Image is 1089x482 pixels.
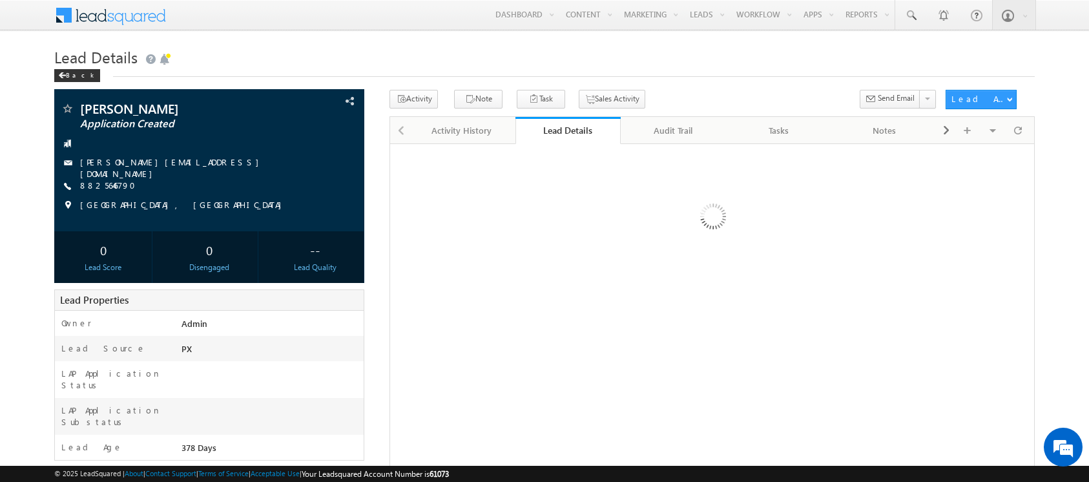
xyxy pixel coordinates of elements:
[454,90,503,109] button: Note
[430,469,449,479] span: 61073
[832,117,938,144] a: Notes
[61,368,167,391] label: LAP Application Status
[842,123,926,138] div: Notes
[163,238,254,262] div: 0
[878,92,915,104] span: Send Email
[410,117,515,144] a: Activity History
[181,318,207,329] span: Admin
[727,117,833,144] a: Tasks
[80,180,143,193] span: 8825646790
[951,93,1006,105] div: Lead Actions
[525,124,612,136] div: Lead Details
[946,90,1017,109] button: Lead Actions
[269,262,360,273] div: Lead Quality
[517,90,565,109] button: Task
[178,441,364,459] div: 378 Days
[621,117,727,144] a: Audit Trail
[163,262,254,273] div: Disengaged
[54,68,107,79] a: Back
[145,469,196,477] a: Contact Support
[80,102,273,115] span: [PERSON_NAME]
[645,152,779,286] img: Loading...
[61,342,146,354] label: Lead Source
[57,262,149,273] div: Lead Score
[737,123,821,138] div: Tasks
[579,90,645,109] button: Sales Activity
[80,199,288,212] span: [GEOGRAPHIC_DATA], [GEOGRAPHIC_DATA]
[178,342,364,361] div: PX
[269,238,360,262] div: --
[54,47,138,67] span: Lead Details
[198,469,249,477] a: Terms of Service
[61,441,123,453] label: Lead Age
[420,123,504,138] div: Activity History
[302,469,449,479] span: Your Leadsquared Account Number is
[80,156,265,179] a: [PERSON_NAME][EMAIL_ADDRESS][DOMAIN_NAME]
[251,469,300,477] a: Acceptable Use
[57,238,149,262] div: 0
[860,90,920,109] button: Send Email
[60,293,129,306] span: Lead Properties
[631,123,715,138] div: Audit Trail
[61,404,167,428] label: LAP Application Substatus
[61,317,92,329] label: Owner
[54,468,449,480] span: © 2025 LeadSquared | | | | |
[54,69,100,82] div: Back
[125,469,143,477] a: About
[515,117,621,144] a: Lead Details
[80,118,273,131] span: Application Created
[389,90,438,109] button: Activity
